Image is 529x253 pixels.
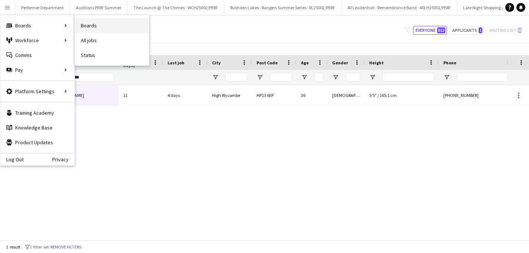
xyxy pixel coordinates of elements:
input: Full Name Filter Input [66,73,114,82]
button: Open Filter Menu [257,74,263,81]
button: Open Filter Menu [212,74,219,81]
button: Auditions PERF Summer [70,0,128,15]
button: Open Filter Menu [301,74,308,81]
a: All jobs [75,33,149,48]
span: 1 filter set [30,244,49,250]
a: Log Out [0,156,24,162]
div: 5'5" / 165.1 cm [365,85,439,105]
button: Rushden Lakes - Rangers Summer Series - RL25002/PERF [224,0,341,15]
span: City [212,60,221,65]
span: Age [301,60,309,65]
a: Privacy [52,156,75,162]
span: Phone [443,60,456,65]
button: 40 Leadenhall - Remembrance Band - 40LH25002/PERF [341,0,457,15]
a: Training Academy [0,105,75,120]
div: Workforce [0,33,75,48]
a: Boards [75,18,149,33]
button: Performer Department [15,0,70,15]
input: Gender Filter Input [345,73,360,82]
span: Post Code [257,60,278,65]
button: Applicants1 [450,26,484,35]
span: 813 [437,27,445,33]
div: High Wycombe [208,85,252,105]
input: Height Filter Input [383,73,434,82]
button: Open Filter Menu [369,74,376,81]
button: The Launch @ The Chimes - WCH25002/PERF [128,0,224,15]
button: Open Filter Menu [332,74,339,81]
div: 4 days [163,85,208,105]
input: Post Code Filter Input [270,73,292,82]
span: Height [369,60,384,65]
div: Platform Settings [0,84,75,99]
div: 11 [119,85,163,105]
div: 36 [297,85,328,105]
a: Product Updates [0,135,75,150]
div: Boards [0,18,75,33]
button: Remove filters [49,243,83,251]
a: Status [75,48,149,63]
div: Pay [0,63,75,77]
span: Gender [332,60,348,65]
button: Open Filter Menu [443,74,450,81]
a: Comms [0,48,75,63]
div: [DEMOGRAPHIC_DATA] [328,85,365,105]
span: 1 [479,27,482,33]
input: Age Filter Input [314,73,323,82]
a: Knowledge Base [0,120,75,135]
input: City Filter Input [225,73,248,82]
span: Last job [168,60,184,65]
div: HP13 6EP [252,85,297,105]
button: Everyone813 [413,26,447,35]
